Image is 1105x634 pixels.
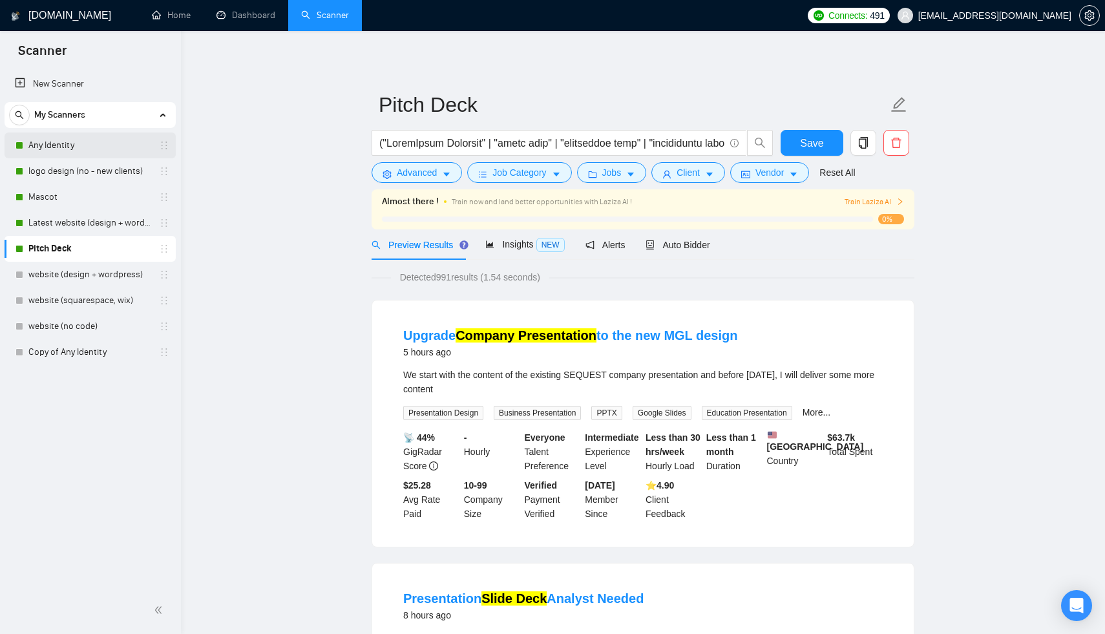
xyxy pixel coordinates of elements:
span: Almost there ! [382,195,439,209]
span: holder [159,140,169,151]
b: Less than 30 hrs/week [646,432,700,457]
span: Train now and land better opportunities with Laziza AI ! [452,197,632,206]
b: [DATE] [585,480,615,491]
b: Verified [525,480,558,491]
b: Less than 1 month [706,432,756,457]
button: Train Laziza AI [845,196,904,208]
span: holder [159,192,169,202]
span: 491 [870,8,884,23]
b: 10-99 [464,480,487,491]
div: Total Spent [825,430,885,473]
span: My Scanners [34,102,85,128]
a: searchScanner [301,10,349,21]
div: Client Feedback [643,478,704,521]
a: homeHome [152,10,191,21]
span: search [10,111,29,120]
img: logo [11,6,20,26]
div: Country [764,430,825,473]
input: Search Freelance Jobs... [379,135,724,151]
img: upwork-logo.png [814,10,824,21]
span: Preview Results [372,240,465,250]
span: caret-down [705,169,714,179]
button: search [747,130,773,156]
span: Insights [485,239,564,249]
span: holder [159,166,169,176]
span: Jobs [602,165,622,180]
b: ⭐️ 4.90 [646,480,674,491]
span: NEW [536,238,565,252]
span: edit [890,96,907,113]
a: PresentationSlide DeckAnalyst Needed [403,591,644,606]
span: Detected 991 results (1.54 seconds) [391,270,549,284]
span: holder [159,218,169,228]
span: Vendor [755,165,784,180]
span: Scanner [8,41,77,69]
b: 📡 44% [403,432,435,443]
button: userClientcaret-down [651,162,725,183]
b: $25.28 [403,480,431,491]
li: New Scanner [5,71,176,97]
a: More... [803,407,831,417]
div: Hourly [461,430,522,473]
span: PPTX [591,406,622,420]
li: My Scanners [5,102,176,365]
span: 0% [878,214,904,224]
div: Tooltip anchor [458,239,470,251]
span: folder [588,169,597,179]
span: copy [851,137,876,149]
b: Intermediate [585,432,638,443]
span: right [896,198,904,206]
span: caret-down [552,169,561,179]
span: area-chart [485,240,494,249]
button: delete [883,130,909,156]
span: Auto Bidder [646,240,710,250]
span: idcard [741,169,750,179]
a: setting [1079,10,1100,21]
span: search [748,137,772,149]
span: Business Presentation [494,406,581,420]
span: holder [159,244,169,254]
button: Save [781,130,843,156]
a: New Scanner [15,71,165,97]
span: holder [159,269,169,280]
span: caret-down [442,169,451,179]
span: info-circle [429,461,438,470]
div: Avg Rate Paid [401,478,461,521]
a: dashboardDashboard [216,10,275,21]
div: Talent Preference [522,430,583,473]
img: 🇺🇸 [768,430,777,439]
button: copy [850,130,876,156]
button: idcardVendorcaret-down [730,162,809,183]
a: Pitch Deck [28,236,151,262]
mark: Slide Deck [481,591,547,606]
span: search [372,240,381,249]
span: double-left [154,604,167,617]
a: UpgradeCompany Presentationto the new MGL design [403,328,737,343]
b: Everyone [525,432,565,443]
span: Alerts [585,240,626,250]
a: website (design + wordpress) [28,262,151,288]
a: Any Identity [28,132,151,158]
span: robot [646,240,655,249]
span: Job Category [492,165,546,180]
span: user [662,169,671,179]
button: folderJobscaret-down [577,162,647,183]
button: search [9,105,30,125]
button: setting [1079,5,1100,26]
button: settingAdvancedcaret-down [372,162,462,183]
span: holder [159,347,169,357]
div: 8 hours ago [403,608,644,623]
div: Duration [704,430,764,473]
span: bars [478,169,487,179]
span: info-circle [730,139,739,147]
a: Latest website (design + wordpress) [28,210,151,236]
div: Hourly Load [643,430,704,473]
a: logo design (no - new clients) [28,158,151,184]
a: website (squarespace, wix) [28,288,151,313]
input: Scanner name... [379,89,888,121]
span: delete [884,137,909,149]
div: Company Size [461,478,522,521]
span: caret-down [626,169,635,179]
